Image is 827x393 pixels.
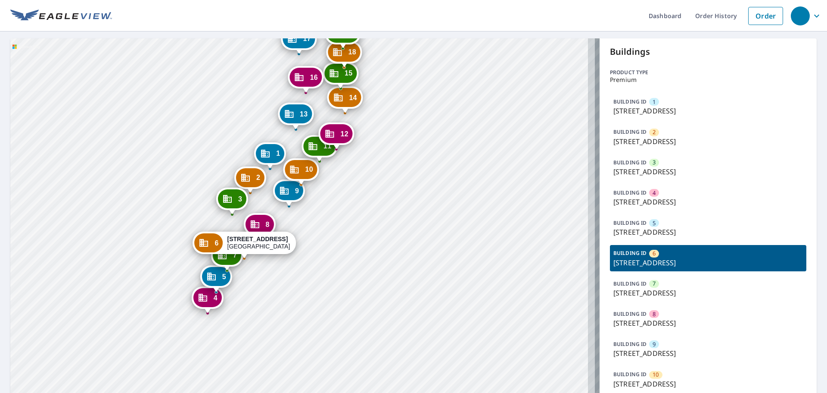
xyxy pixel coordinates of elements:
p: BUILDING ID [613,371,647,378]
span: 3 [653,158,656,167]
span: 2 [256,174,260,181]
span: 12 [341,131,348,137]
span: 1 [653,98,656,106]
p: BUILDING ID [613,128,647,135]
span: 6 [215,240,218,246]
span: 17 [303,35,311,42]
span: 2 [653,128,656,136]
span: 4 [214,295,218,301]
span: 6 [653,249,656,258]
div: Dropped pin, building 1, Commercial property, 16 Harbour Green Dr Key Largo, FL 33037 [254,142,286,169]
span: 13 [300,111,308,117]
span: 7 [233,252,237,258]
p: [STREET_ADDRESS] [613,318,803,328]
div: Dropped pin, building 2, Commercial property, 20 Harbour Green Dr Key Largo, FL 33037 [234,167,266,193]
p: BUILDING ID [613,310,647,318]
span: 7 [653,280,656,288]
span: 11 [323,143,331,149]
div: Dropped pin, building 4, Commercial property, 53 Harbour Green Dr Key Largo, FL 33037 [192,286,224,313]
p: [STREET_ADDRESS] [613,197,803,207]
div: Dropped pin, building 12, Commercial property, 21 Harbour Green Dr Key Largo, FL 33037 [319,123,354,149]
div: Dropped pin, building 8, Commercial property, 37 Harbour Green Dr Key Largo, FL 33037 [244,213,276,240]
span: 10 [653,371,659,379]
p: BUILDING ID [613,189,647,196]
p: Product type [610,69,806,76]
p: [STREET_ADDRESS] [613,348,803,358]
p: [STREET_ADDRESS] [613,227,803,237]
span: 14 [349,94,357,101]
div: Dropped pin, building 16, Commercial property, 10 Harbour Green Dr Key Largo, FL 33037 [288,66,324,93]
span: 5 [653,219,656,227]
p: [STREET_ADDRESS] [613,258,803,268]
span: 8 [266,221,270,228]
div: Dropped pin, building 17, Commercial property, 75 Harbour Green Dr Key Largo, FL 33037 [281,28,317,54]
div: Dropped pin, building 15, Commercial property, 13 Harbour Green Dr Key Largo, FL 33037 [323,62,358,89]
p: BUILDING ID [613,159,647,166]
p: [STREET_ADDRESS] [613,167,803,177]
span: 16 [310,74,318,81]
div: Dropped pin, building 5, Commercial property, 51 Harbour Green Dr Key Largo, FL 33037 [200,265,232,292]
div: Dropped pin, building 6, Commercial property, 41 Harbour Green Dr Key Largo, FL 33037 [193,232,296,258]
span: 10 [305,166,313,173]
p: [STREET_ADDRESS] [613,379,803,389]
span: 3 [238,196,242,202]
p: Buildings [610,45,806,58]
p: BUILDING ID [613,219,647,226]
div: Dropped pin, building 11, Commercial property, 25 Harbour Green Dr Key Largo, FL 33037 [302,135,337,162]
p: [STREET_ADDRESS] [613,288,803,298]
div: Dropped pin, building 3, Commercial property, 22 Harbour Green Dr Key Largo, FL 33037 [216,188,248,214]
p: BUILDING ID [613,98,647,105]
span: 9 [653,340,656,349]
span: 1 [276,150,280,157]
span: 4 [653,189,656,197]
p: [STREET_ADDRESS] [613,136,803,147]
div: Dropped pin, building 18, Commercial property, 11 Harbour Green Dr Key Largo, FL 33037 [326,41,362,68]
img: EV Logo [10,9,112,22]
a: Order [748,7,783,25]
p: Premium [610,76,806,83]
p: BUILDING ID [613,340,647,348]
div: Dropped pin, building 9, Commercial property, 35 Harbour Green Dr Key Largo, FL 33037 [273,179,305,206]
span: 8 [653,310,656,318]
span: 9 [295,188,299,194]
div: Dropped pin, building 13, Commercial property, 12 Harbour Green Dr Key Largo, FL 33037 [278,103,314,129]
span: 18 [348,49,356,55]
p: BUILDING ID [613,249,647,257]
strong: [STREET_ADDRESS] [227,236,288,242]
p: BUILDING ID [613,280,647,287]
span: 5 [222,274,226,280]
p: [STREET_ADDRESS] [613,106,803,116]
div: Dropped pin, building 14, Commercial property, 17 Harbour Green Dr Key Largo, FL 33037 [327,86,363,113]
div: [GEOGRAPHIC_DATA] [227,236,290,250]
span: 15 [345,70,352,76]
div: Dropped pin, building 10, Commercial property, 29 Harbour Green Dr Key Largo, FL 33037 [283,158,319,185]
